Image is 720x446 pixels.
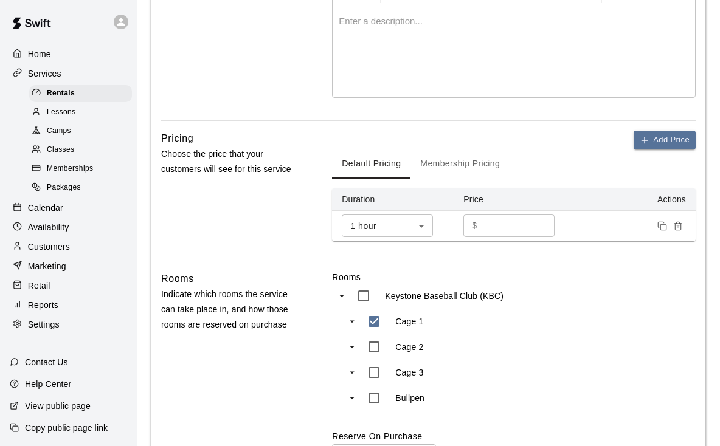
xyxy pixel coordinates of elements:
[472,219,477,232] p: $
[29,141,137,160] a: Classes
[395,366,423,379] p: Cage 3
[10,238,127,256] a: Customers
[47,106,76,118] span: Lessons
[25,378,71,390] p: Help Center
[28,299,58,311] p: Reports
[10,276,127,295] a: Retail
[47,87,75,100] span: Rentals
[395,315,423,328] p: Cage 1
[395,392,424,404] p: Bullpen
[29,179,132,196] div: Packages
[29,123,132,140] div: Camps
[10,45,127,63] a: Home
[29,85,132,102] div: Rentals
[28,48,51,60] p: Home
[454,188,575,211] th: Price
[29,142,132,159] div: Classes
[47,125,71,137] span: Camps
[161,131,193,146] h6: Pricing
[670,218,686,234] button: Remove price
[29,122,137,141] a: Camps
[10,199,127,217] a: Calendar
[29,160,137,179] a: Memberships
[28,67,61,80] p: Services
[29,103,137,122] a: Lessons
[634,131,696,149] button: Add Price
[332,188,454,211] th: Duration
[161,146,300,177] p: Choose the price that your customers will see for this service
[10,257,127,275] a: Marketing
[10,296,127,314] a: Reports
[28,221,69,233] p: Availability
[332,283,575,411] ul: swift facility view
[28,241,70,253] p: Customers
[29,84,137,103] a: Rentals
[10,315,127,334] a: Settings
[161,271,194,287] h6: Rooms
[654,218,670,234] button: Duplicate price
[385,290,504,302] p: Keystone Baseball Club (KBC)
[29,160,132,177] div: Memberships
[410,149,510,179] button: Membership Pricing
[29,104,132,121] div: Lessons
[25,400,91,412] p: View public page
[47,163,93,175] span: Memberships
[28,318,60,331] p: Settings
[29,179,137,197] a: Packages
[332,149,410,179] button: Default Pricing
[28,260,66,272] p: Marketing
[47,144,74,156] span: Classes
[10,64,127,83] a: Services
[25,356,68,368] p: Contact Us
[575,188,696,211] th: Actions
[332,431,422,441] label: Reserve On Purchase
[47,182,81,194] span: Packages
[10,218,127,236] a: Availability
[332,271,696,283] label: Rooms
[161,287,300,333] p: Indicate which rooms the service can take place in, and how those rooms are reserved on purchase
[28,280,50,292] p: Retail
[342,214,433,237] div: 1 hour
[28,202,63,214] p: Calendar
[395,341,423,353] p: Cage 2
[25,422,108,434] p: Copy public page link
